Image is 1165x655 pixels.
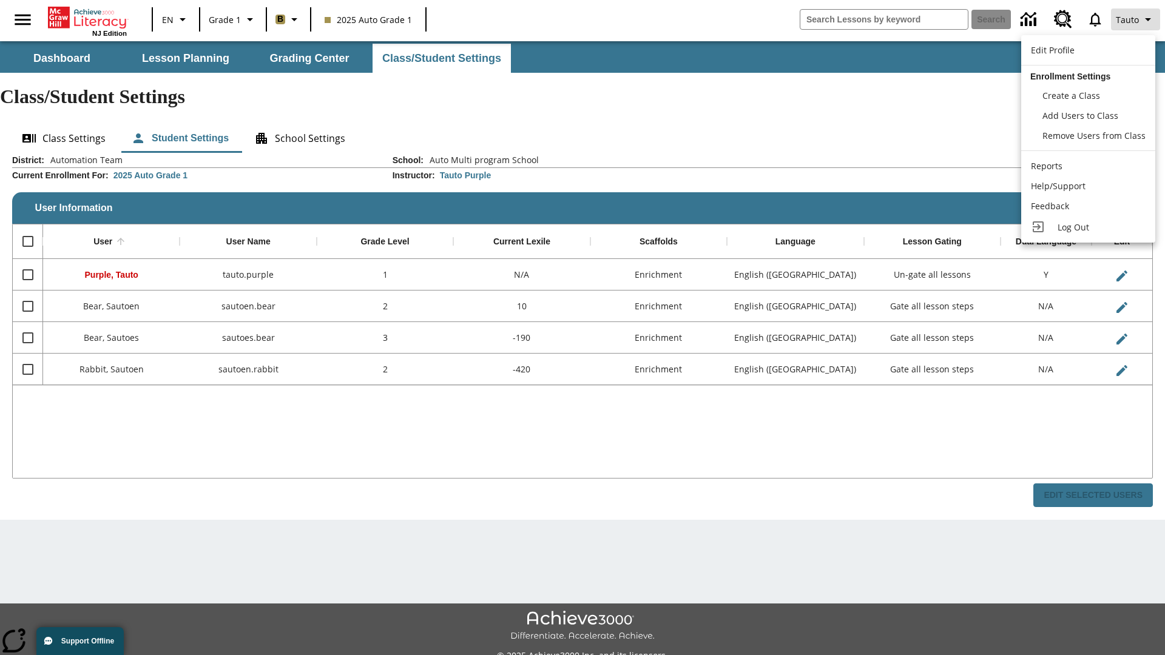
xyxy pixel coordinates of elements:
span: Create a Class [1042,90,1100,101]
span: Enrollment Settings [1030,72,1110,81]
span: Reports [1031,160,1062,172]
span: Edit Profile [1031,44,1075,56]
span: Remove Users from Class [1042,130,1146,141]
span: Feedback [1031,200,1069,212]
span: Add Users to Class [1042,110,1118,121]
span: Help/Support [1031,180,1086,192]
span: Log Out [1058,221,1089,233]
